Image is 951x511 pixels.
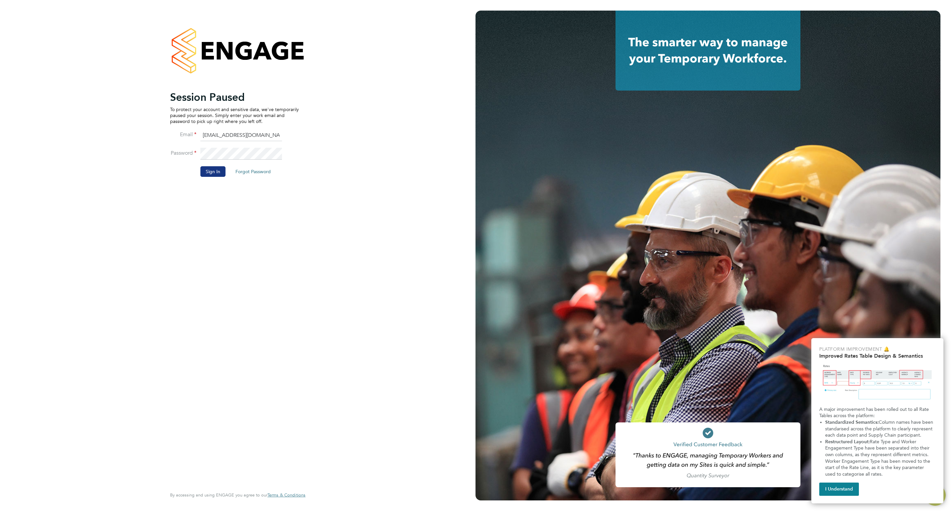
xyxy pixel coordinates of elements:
[267,492,305,498] span: Terms & Conditions
[819,483,859,496] button: I Understand
[200,130,282,141] input: Enter your work email...
[819,346,935,353] p: Platform Improvement 🔔
[819,406,935,419] p: A major improvement has been rolled out to all Rate Tables across the platform:
[825,419,934,438] span: Column names have been standarised across the platform to clearly represent each data point and S...
[170,492,305,498] span: By accessing and using ENGAGE you agree to our
[825,419,879,425] strong: Standardized Semantics:
[811,338,943,503] div: Improved Rate Table Semantics
[170,91,299,104] h2: Session Paused
[170,150,196,157] label: Password
[825,439,870,445] strong: Restructured Layout:
[819,362,935,404] img: Updated Rates Table Design & Semantics
[230,166,276,177] button: Forgot Password
[170,106,299,125] p: To protect your account and sensitive data, we've temporarily paused your session. Simply enter y...
[170,131,196,138] label: Email
[825,439,932,477] span: Rate Type and Worker Engagement Type have been separated into their own columns, as they represen...
[819,353,935,359] h2: Improved Rates Table Design & Semantics
[200,166,226,177] button: Sign In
